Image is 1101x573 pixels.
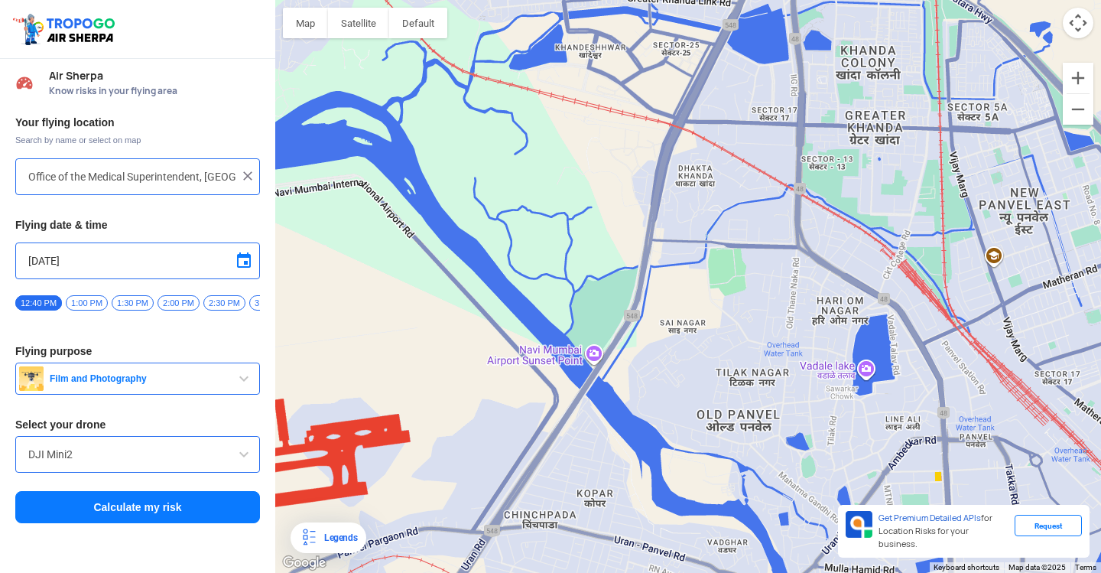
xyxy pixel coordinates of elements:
span: 2:30 PM [203,295,245,311]
img: Legends [300,529,318,547]
button: Show satellite imagery [328,8,389,38]
input: Search your flying location [28,168,235,186]
span: Map data ©2025 [1008,563,1066,571]
button: Map camera controls [1063,8,1093,38]
img: film.png [19,366,44,391]
button: Zoom out [1063,94,1093,125]
h3: Flying purpose [15,346,260,356]
span: 2:00 PM [158,295,200,311]
span: 3:00 PM [249,295,291,311]
input: Select Date [28,252,247,270]
button: Show street map [283,8,328,38]
h3: Your flying location [15,117,260,128]
span: Know risks in your flying area [49,85,260,97]
img: ic_close.png [240,168,255,184]
button: Calculate my risk [15,491,260,523]
div: for Location Risks for your business. [872,511,1015,552]
button: Film and Photography [15,363,260,395]
img: Google [279,553,330,573]
img: Premium APIs [846,511,872,538]
button: Keyboard shortcuts [934,562,999,573]
span: 12:40 PM [15,295,62,311]
input: Search by name or Brand [28,445,247,464]
div: Request [1015,515,1082,536]
span: 1:00 PM [66,295,108,311]
span: Film and Photography [44,373,235,385]
div: Legends [318,529,357,547]
h3: Flying date & time [15,220,260,230]
span: Search by name or select on map [15,134,260,146]
span: Air Sherpa [49,70,260,82]
h3: Select your drone [15,419,260,430]
span: Get Premium Detailed APIs [879,513,981,523]
a: Open this area in Google Maps (opens a new window) [279,553,330,573]
img: ic_tgdronemaps.svg [11,11,120,47]
a: Terms [1075,563,1096,571]
span: 1:30 PM [112,295,154,311]
img: Risk Scores [15,73,34,92]
button: Zoom in [1063,63,1093,93]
